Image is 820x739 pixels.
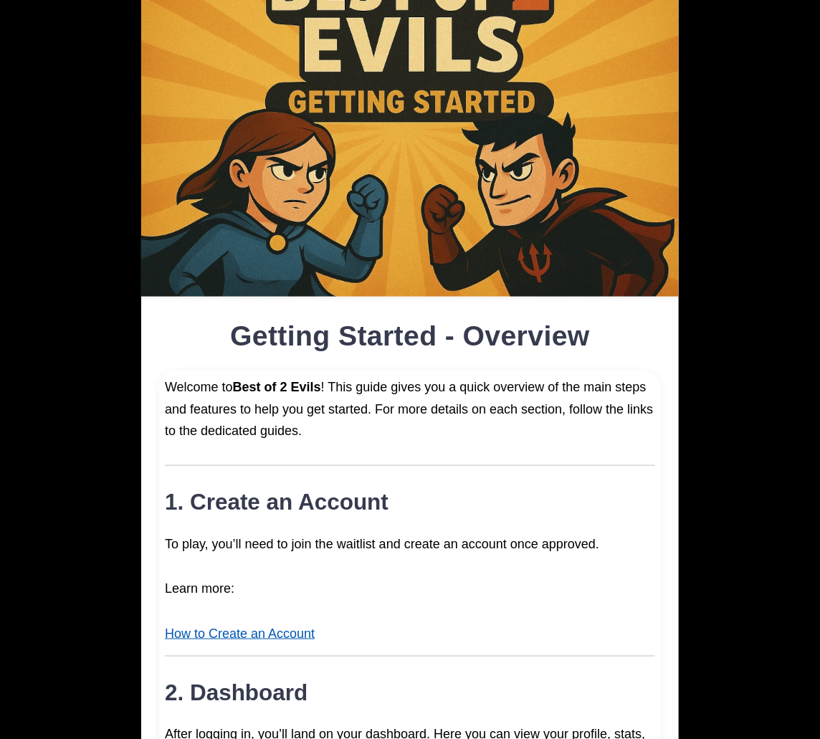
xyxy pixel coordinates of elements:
h2: 2. Dashboard [165,680,655,707]
p: To play, you’ll need to join the waitlist and create an account once approved. [165,533,655,556]
strong: Best of 2 Evils [233,380,321,394]
a: How to Create an Account [165,626,315,641]
p: Learn more: [165,578,655,600]
p: Welcome to ! This guide gives you a quick overview of the main steps and features to help you get... [165,376,655,442]
h2: 1. Create an Account [165,489,655,516]
h1: Getting Started - Overview [158,320,662,353]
